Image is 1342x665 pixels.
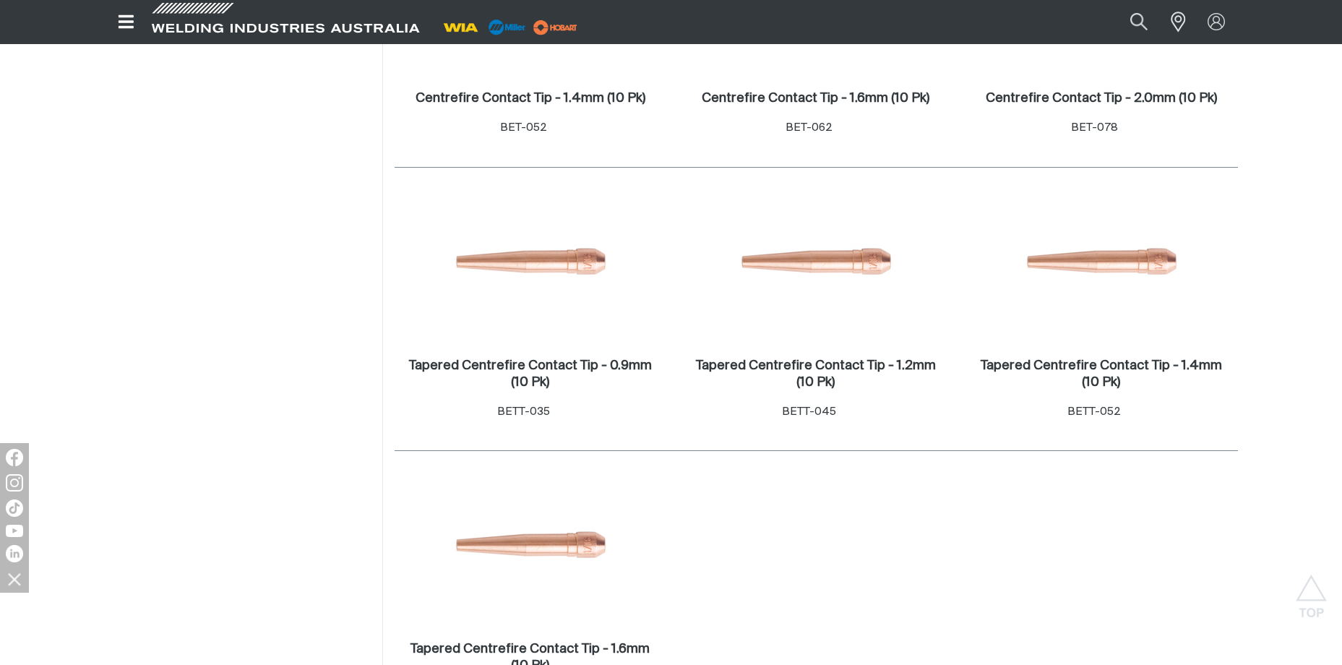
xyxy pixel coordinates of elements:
[1096,6,1163,38] input: Product name or item number...
[416,92,645,105] h2: Centrefire Contact Tip - 1.4mm (10 Pk)
[402,358,660,391] a: Tapered Centrefire Contact Tip - 0.9mm (10 Pk)
[416,90,645,107] a: Centrefire Contact Tip - 1.4mm (10 Pk)
[2,567,27,591] img: hide socials
[981,359,1222,389] h2: Tapered Centrefire Contact Tip - 1.4mm (10 Pk)
[6,545,23,562] img: LinkedIn
[1114,6,1164,38] button: Search products
[500,122,547,133] span: BET-052
[786,122,833,133] span: BET-062
[6,499,23,517] img: TikTok
[973,358,1231,391] a: Tapered Centrefire Contact Tip - 1.4mm (10 Pk)
[696,359,936,389] h2: Tapered Centrefire Contact Tip - 1.2mm (10 Pk)
[497,406,550,417] span: BETT-035
[409,359,652,389] h2: Tapered Centrefire Contact Tip - 0.9mm (10 Pk)
[453,470,608,625] img: Tapered Centrefire Contact Tip - 1.6mm (10 Pk)
[687,358,945,391] a: Tapered Centrefire Contact Tip - 1.2mm (10 Pk)
[1024,186,1179,341] img: Tapered Centrefire Contact Tip - 1.4mm (10 Pk)
[739,186,893,341] img: Tapered Centrefire Contact Tip - 1.2mm (10 Pk)
[1071,122,1118,133] span: BET-078
[702,90,929,107] a: Centrefire Contact Tip - 1.6mm (10 Pk)
[782,406,836,417] span: BETT-045
[1067,406,1121,417] span: BETT-052
[702,92,929,105] h2: Centrefire Contact Tip - 1.6mm (10 Pk)
[6,474,23,492] img: Instagram
[1295,575,1328,607] button: Scroll to top
[453,186,608,341] img: Tapered Centrefire Contact Tip - 0.9mm (10 Pk)
[529,22,582,33] a: miller
[529,17,582,38] img: miller
[986,92,1217,105] h2: Centrefire Contact Tip - 2.0mm (10 Pk)
[6,525,23,537] img: YouTube
[6,449,23,466] img: Facebook
[986,90,1217,107] a: Centrefire Contact Tip - 2.0mm (10 Pk)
